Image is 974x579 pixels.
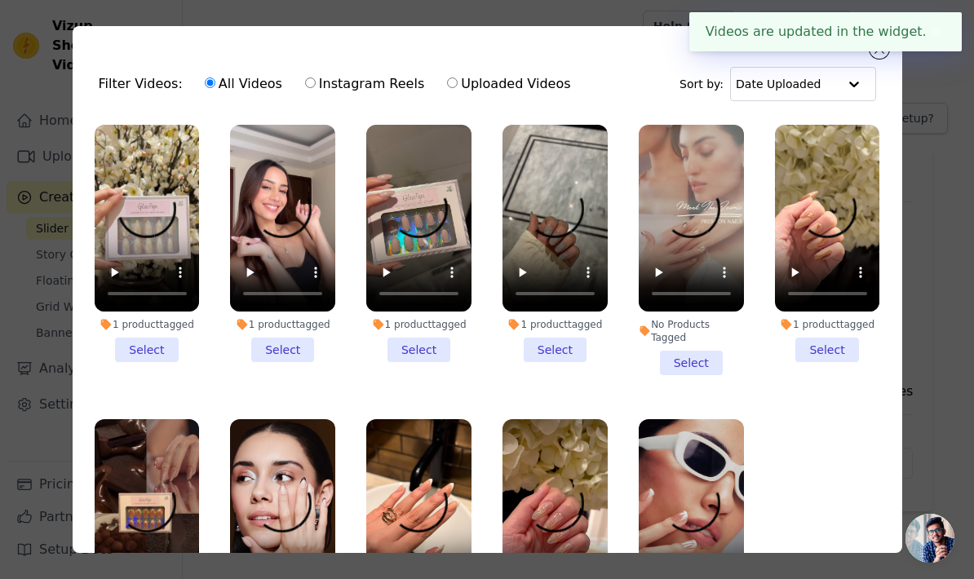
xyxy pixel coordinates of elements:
[95,318,200,331] div: 1 product tagged
[905,514,954,563] a: Open chat
[446,73,571,95] label: Uploaded Videos
[680,67,876,101] div: Sort by:
[775,318,880,331] div: 1 product tagged
[304,73,425,95] label: Instagram Reels
[927,22,945,42] button: Close
[689,12,962,51] div: Videos are updated in the widget.
[99,65,580,103] div: Filter Videos:
[502,318,608,331] div: 1 product tagged
[230,318,335,331] div: 1 product tagged
[204,73,283,95] label: All Videos
[366,318,472,331] div: 1 product tagged
[639,318,744,344] div: No Products Tagged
